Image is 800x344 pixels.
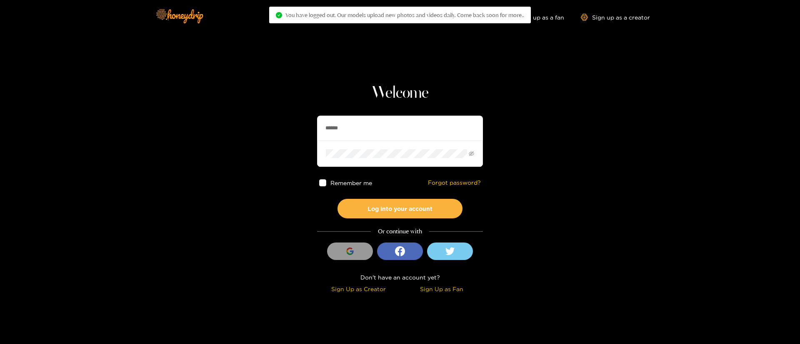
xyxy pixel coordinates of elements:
span: eye-invisible [469,151,474,156]
div: Sign Up as Fan [402,284,481,294]
div: Sign Up as Creator [319,284,398,294]
span: You have logged out. Our models upload new photos and videos daily. Come back soon for more.. [285,12,524,18]
h1: Welcome [317,83,483,103]
a: Forgot password? [428,179,481,186]
a: Sign up as a fan [507,14,564,21]
div: Don't have an account yet? [317,272,483,282]
div: Or continue with [317,227,483,236]
span: check-circle [276,12,282,18]
button: Log into your account [337,199,462,218]
span: Remember me [330,180,372,186]
a: Sign up as a creator [581,14,650,21]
